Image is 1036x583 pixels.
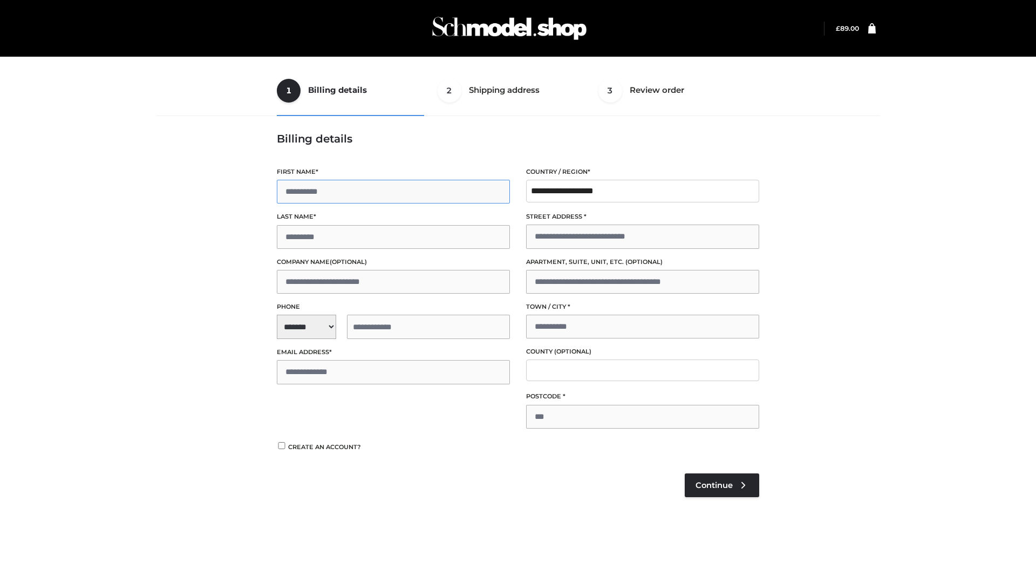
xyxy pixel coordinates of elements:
label: Company name [277,257,510,267]
img: Schmodel Admin 964 [428,7,590,50]
label: Postcode [526,391,759,402]
a: Continue [685,473,759,497]
label: Last name [277,212,510,222]
label: First name [277,167,510,177]
h3: Billing details [277,132,759,145]
bdi: 89.00 [836,24,859,32]
label: County [526,347,759,357]
label: Street address [526,212,759,222]
label: Country / Region [526,167,759,177]
span: Create an account? [288,443,361,451]
span: Continue [696,480,733,490]
span: (optional) [330,258,367,266]
span: (optional) [625,258,663,266]
input: Create an account? [277,442,287,449]
label: Email address [277,347,510,357]
label: Town / City [526,302,759,312]
span: (optional) [554,348,591,355]
label: Apartment, suite, unit, etc. [526,257,759,267]
label: Phone [277,302,510,312]
a: £89.00 [836,24,859,32]
span: £ [836,24,840,32]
